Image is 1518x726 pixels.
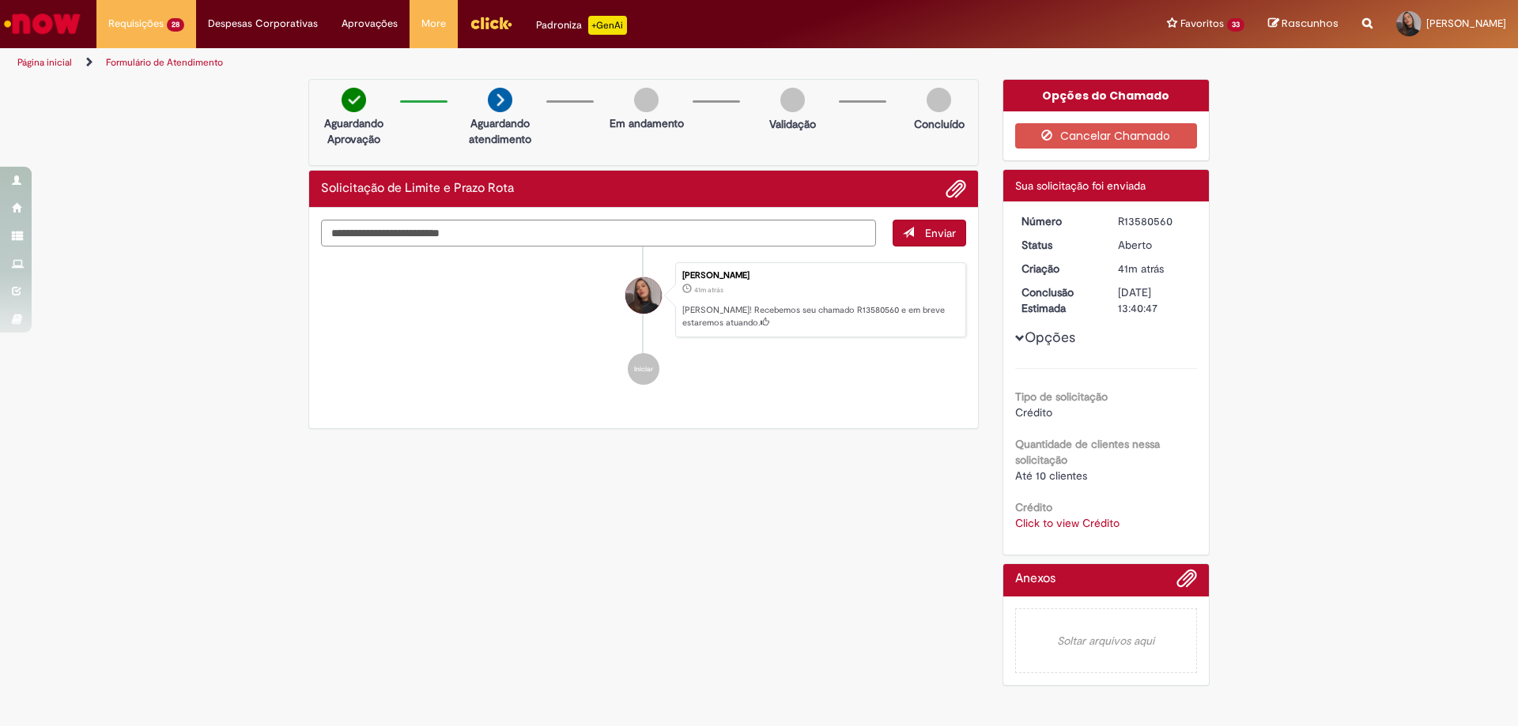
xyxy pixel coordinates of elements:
p: Aguardando Aprovação [315,115,392,147]
a: Página inicial [17,56,72,69]
img: img-circle-grey.png [634,88,659,112]
h2: Solicitação de Limite e Prazo Rota Histórico de tíquete [321,182,514,196]
time: 30/09/2025 10:40:43 [1118,261,1164,276]
h2: Anexos [1015,572,1055,586]
div: Eduarda Silveira Dorneles [625,277,662,314]
span: Enviar [925,226,956,240]
div: [DATE] 13:40:47 [1118,284,1191,316]
ul: Trilhas de página [12,48,1000,77]
em: Soltar arquivos aqui [1015,608,1198,673]
p: Concluído [914,116,965,132]
img: click_logo_yellow_360x200.png [470,11,512,35]
div: Padroniza [536,16,627,35]
b: Crédito [1015,500,1052,514]
a: Rascunhos [1268,17,1339,32]
div: R13580560 [1118,213,1191,229]
span: 41m atrás [1118,261,1164,276]
span: 41m atrás [694,285,723,295]
dt: Conclusão Estimada [1010,284,1107,316]
span: Aprovações [342,16,398,32]
dt: Status [1010,237,1107,253]
b: Quantidade de clientes nessa solicitação [1015,437,1160,467]
div: 30/09/2025 10:40:43 [1118,261,1191,276]
div: [PERSON_NAME] [682,271,957,280]
button: Adicionar anexos [946,179,966,199]
a: Click to view Crédito [1015,516,1120,530]
span: [PERSON_NAME] [1426,17,1506,30]
span: More [421,16,446,32]
a: Formulário de Atendimento [106,56,223,69]
img: ServiceNow [2,8,83,39]
p: Validação [769,116,816,132]
time: 30/09/2025 10:40:43 [694,285,723,295]
p: Aguardando atendimento [462,115,538,147]
span: Sua solicitação foi enviada [1015,179,1146,193]
img: img-circle-grey.png [780,88,805,112]
span: Crédito [1015,405,1052,419]
textarea: Digite sua mensagem aqui... [321,220,876,246]
span: Rascunhos [1282,16,1339,31]
div: Opções do Chamado [1003,80,1210,111]
p: +GenAi [588,16,627,35]
dt: Criação [1010,261,1107,276]
button: Adicionar anexos [1176,568,1197,596]
p: Em andamento [610,115,684,131]
span: 28 [167,18,184,32]
span: Favoritos [1180,16,1224,32]
img: img-circle-grey.png [927,88,951,112]
dt: Número [1010,213,1107,229]
img: arrow-next.png [488,88,512,112]
span: Despesas Corporativas [208,16,318,32]
li: Eduarda Silveira Dorneles [321,262,966,338]
span: Requisições [108,16,164,32]
ul: Histórico de tíquete [321,246,966,401]
button: Cancelar Chamado [1015,123,1198,149]
button: Enviar [893,220,966,246]
span: 33 [1227,18,1244,32]
div: Aberto [1118,237,1191,253]
span: Até 10 clientes [1015,468,1087,483]
b: Tipo de solicitação [1015,389,1108,404]
img: check-circle-green.png [342,88,366,112]
p: [PERSON_NAME]! Recebemos seu chamado R13580560 e em breve estaremos atuando. [682,304,957,329]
